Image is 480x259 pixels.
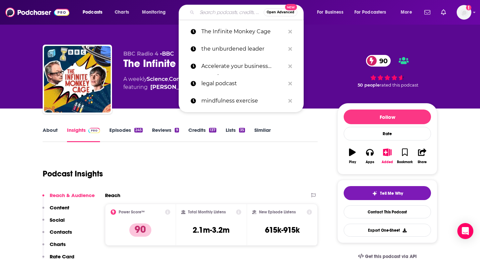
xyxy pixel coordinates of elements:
a: legal podcast [179,75,304,92]
button: open menu [312,7,352,18]
a: Science [147,76,168,82]
h2: Reach [105,192,120,198]
button: open menu [137,7,174,18]
button: Apps [361,144,378,168]
a: Show notifications dropdown [438,7,449,18]
p: The Infinite Monkey Cage [201,23,285,40]
h2: Total Monthly Listens [188,210,226,214]
button: open menu [78,7,111,18]
button: Charts [42,241,66,253]
button: Show profile menu [457,5,471,20]
p: Content [50,204,69,211]
div: Share [418,160,427,164]
span: Tell Me Why [380,191,403,196]
div: Added [382,160,393,164]
div: Rate [344,127,431,140]
a: Lists35 [226,127,245,142]
span: rated this podcast [380,83,418,88]
span: , [168,76,169,82]
button: Content [42,204,69,217]
button: Bookmark [396,144,413,168]
a: The Infinite Monkey Cage [179,23,304,40]
p: Contacts [50,229,72,235]
a: Show notifications dropdown [422,7,433,18]
div: 90 50 peoplerated this podcast [337,51,437,92]
div: Bookmark [397,160,413,164]
p: legal podcast [201,75,285,92]
p: Accelerate your business growth [201,58,285,75]
a: 90 [366,55,391,67]
a: Charts [110,7,133,18]
span: New [285,4,297,10]
span: 50 people [358,83,380,88]
a: Brian Cox [150,83,198,91]
a: Contact This Podcast [344,205,431,218]
p: Charts [50,241,66,247]
input: Search podcasts, credits, & more... [197,7,264,18]
button: Export One-Sheet [344,224,431,237]
p: Reach & Audience [50,192,95,198]
button: Share [414,144,431,168]
span: Open Advanced [267,11,294,14]
img: The Infinite Monkey Cage [44,46,111,113]
span: featuring [123,83,261,91]
img: User Profile [457,5,471,20]
div: Open Intercom Messenger [457,223,473,239]
button: Open AdvancedNew [264,8,297,16]
span: • [160,51,174,57]
span: More [401,8,412,17]
a: Comedy [169,76,192,82]
span: Monitoring [142,8,166,17]
a: the unburdened leader [179,40,304,58]
div: 9 [175,128,179,132]
span: BBC Radio 4 [123,51,158,57]
a: Reviews9 [152,127,179,142]
img: Podchaser - Follow, Share and Rate Podcasts [5,6,69,19]
div: Search podcasts, credits, & more... [185,5,310,20]
button: Added [379,144,396,168]
p: mindfulness exercise [201,92,285,110]
button: Social [42,217,65,229]
a: InsightsPodchaser Pro [67,127,100,142]
span: For Business [317,8,343,17]
span: Charts [115,8,129,17]
button: open menu [350,7,396,18]
button: Follow [344,110,431,124]
div: Apps [366,160,374,164]
h3: 2.1m-3.2m [193,225,230,235]
a: Accelerate your business growth [179,58,304,75]
span: Podcasts [83,8,102,17]
button: open menu [396,7,420,18]
a: Episodes245 [109,127,143,142]
h2: New Episode Listens [259,210,296,214]
a: BBC [162,51,174,57]
svg: Add a profile image [466,5,471,10]
a: About [43,127,58,142]
h2: Power Score™ [119,210,145,214]
p: the unburdened leader [201,40,285,58]
img: Podchaser Pro [88,128,100,133]
div: 245 [134,128,143,132]
div: 35 [239,128,245,132]
p: Social [50,217,65,223]
h1: Podcast Insights [43,169,103,179]
span: For Podcasters [354,8,386,17]
img: tell me why sparkle [372,191,377,196]
p: 90 [129,223,151,237]
button: Play [344,144,361,168]
a: Credits137 [188,127,216,142]
div: A weekly podcast [123,75,261,91]
a: Similar [254,127,271,142]
div: Play [349,160,356,164]
a: mindfulness exercise [179,92,304,110]
div: 137 [209,128,216,132]
button: Reach & Audience [42,192,95,204]
button: tell me why sparkleTell Me Why [344,186,431,200]
span: 90 [373,55,391,67]
h3: 615k-915k [265,225,300,235]
span: Logged in as megcassidy [457,5,471,20]
button: Contacts [42,229,72,241]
